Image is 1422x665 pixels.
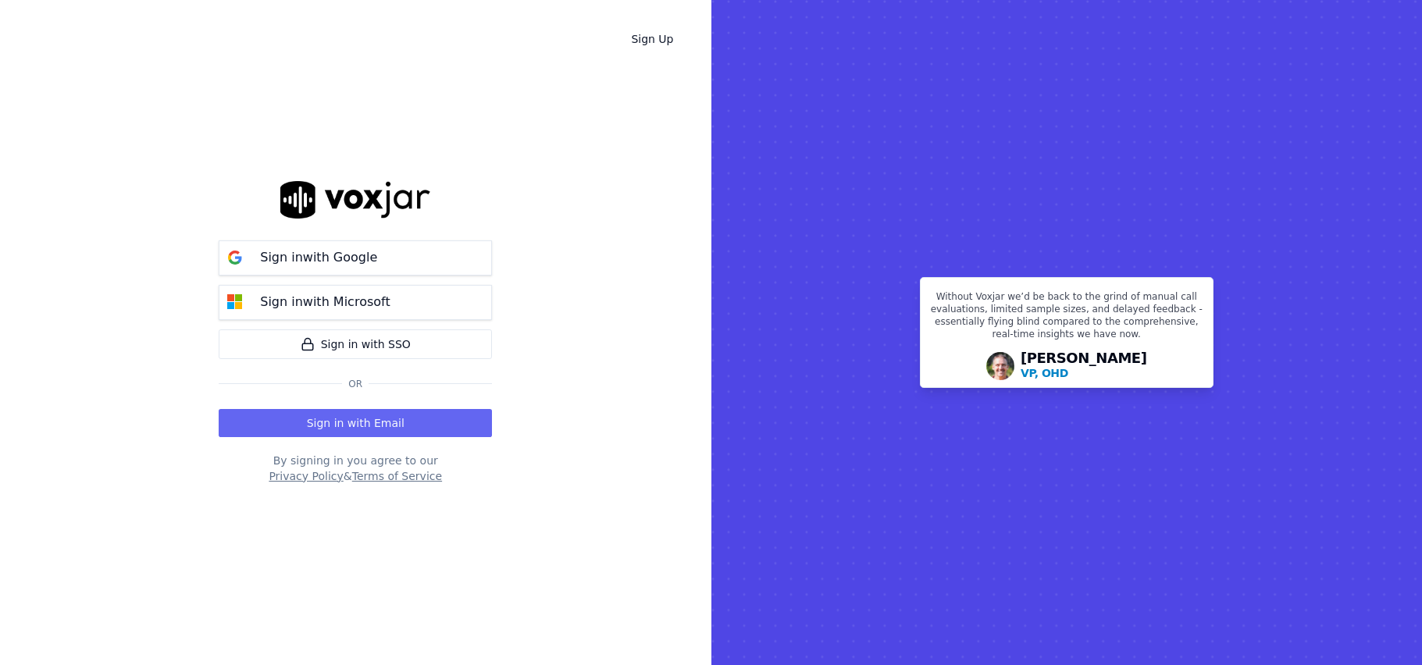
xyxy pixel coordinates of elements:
img: Avatar [986,352,1014,380]
a: Sign Up [618,25,686,53]
img: google Sign in button [219,242,251,273]
p: VP, OHD [1021,365,1068,381]
button: Terms of Service [352,468,442,484]
button: Privacy Policy [269,468,343,484]
a: Sign in with SSO [219,329,492,359]
div: By signing in you agree to our & [219,453,492,484]
button: Sign inwith Microsoft [219,285,492,320]
p: Without Voxjar we’d be back to the grind of manual call evaluations, limited sample sizes, and de... [930,290,1203,347]
button: Sign in with Email [219,409,492,437]
p: Sign in with Google [260,248,377,267]
img: logo [280,181,430,218]
p: Sign in with Microsoft [260,293,390,311]
div: [PERSON_NAME] [1021,351,1147,381]
img: microsoft Sign in button [219,286,251,318]
button: Sign inwith Google [219,240,492,276]
span: Or [342,378,369,390]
